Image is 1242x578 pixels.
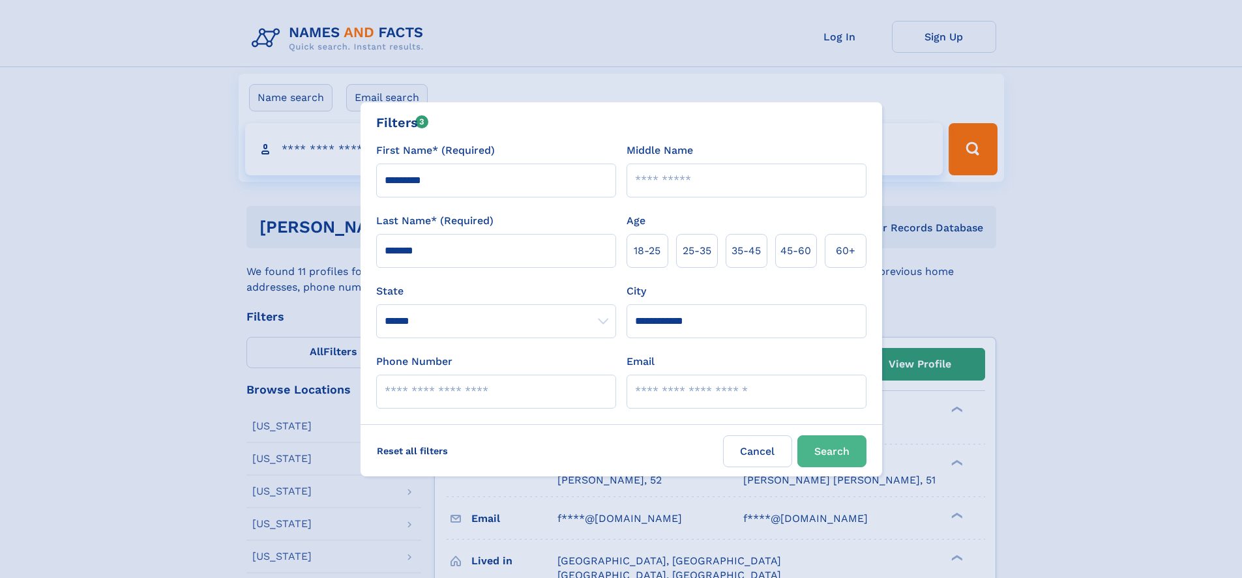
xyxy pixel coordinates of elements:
[627,283,646,299] label: City
[627,143,693,158] label: Middle Name
[627,213,645,229] label: Age
[634,243,660,259] span: 18‑25
[780,243,811,259] span: 45‑60
[723,435,792,467] label: Cancel
[376,143,495,158] label: First Name* (Required)
[836,243,855,259] span: 60+
[797,435,866,467] button: Search
[376,113,429,132] div: Filters
[368,435,456,467] label: Reset all filters
[376,354,452,369] label: Phone Number
[627,354,655,369] label: Email
[683,243,711,259] span: 25‑35
[376,283,616,299] label: State
[376,213,494,229] label: Last Name* (Required)
[732,243,761,259] span: 35‑45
